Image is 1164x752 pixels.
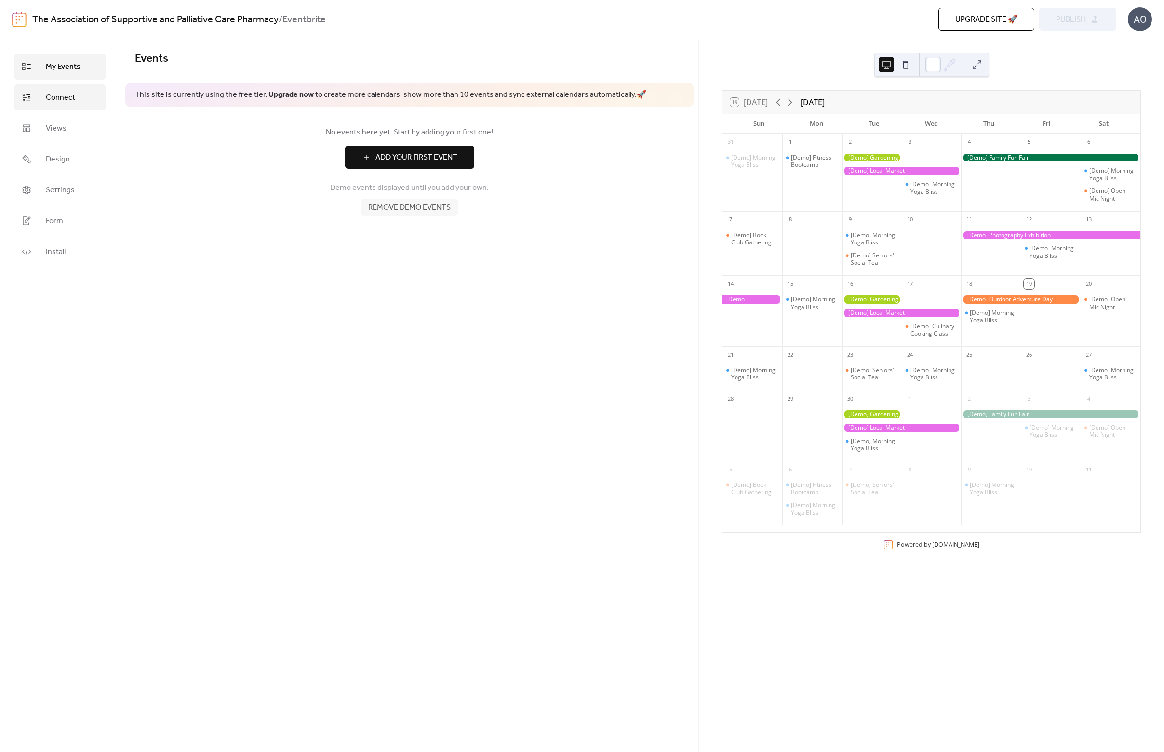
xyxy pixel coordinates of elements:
[345,146,474,169] button: Add Your First Event
[961,154,1140,162] div: [Demo] Family Fun Fair
[731,481,778,496] div: [Demo] Book Club Gathering
[782,154,842,169] div: [Demo] Fitness Bootcamp
[851,252,898,267] div: [Demo] Seniors' Social Tea
[1084,393,1094,404] div: 4
[964,137,975,148] div: 4
[782,481,842,496] div: [Demo] Fitness Bootcamp
[722,295,782,304] div: [Demo] Photography Exhibition
[970,309,1017,324] div: [Demo] Morning Yoga Bliss
[1089,167,1137,182] div: [Demo] Morning Yoga Bliss
[330,182,489,194] span: Demo events displayed until you add your own.
[801,96,825,108] div: [DATE]
[842,481,902,496] div: [Demo] Seniors' Social Tea
[970,481,1017,496] div: [Demo] Morning Yoga Bliss
[14,146,106,172] a: Design
[361,199,458,216] button: Remove demo events
[1081,295,1140,310] div: [Demo] Open Mic Night
[46,215,63,227] span: Form
[842,167,962,175] div: [Demo] Local Market
[1075,114,1133,134] div: Sat
[964,393,975,404] div: 2
[905,464,915,475] div: 8
[14,115,106,141] a: Views
[14,84,106,110] a: Connect
[1024,137,1034,148] div: 5
[14,239,106,265] a: Install
[1089,295,1137,310] div: [Demo] Open Mic Night
[964,279,975,289] div: 18
[845,349,856,360] div: 23
[791,501,838,516] div: [Demo] Morning Yoga Bliss
[135,127,684,138] span: No events here yet. Start by adding your first one!
[1084,215,1094,225] div: 13
[845,393,856,404] div: 30
[1030,424,1077,439] div: [Demo] Morning Yoga Bliss
[842,410,902,418] div: [Demo] Gardening Workshop
[961,481,1021,496] div: [Demo] Morning Yoga Bliss
[725,279,736,289] div: 14
[842,295,902,304] div: [Demo] Gardening Workshop
[785,464,796,475] div: 6
[46,246,66,258] span: Install
[932,540,979,549] a: [DOMAIN_NAME]
[725,137,736,148] div: 31
[782,501,842,516] div: [Demo] Morning Yoga Bliss
[961,231,1140,240] div: [Demo] Photography Exhibition
[785,393,796,404] div: 29
[1081,187,1140,202] div: [Demo] Open Mic Night
[791,295,838,310] div: [Demo] Morning Yoga Bliss
[46,123,67,134] span: Views
[902,180,962,195] div: [Demo] Morning Yoga Bliss
[282,11,326,29] b: Eventbrite
[135,90,646,100] span: This site is currently using the free tier. to create more calendars, show more than 10 events an...
[730,114,788,134] div: Sun
[725,349,736,360] div: 21
[960,114,1017,134] div: Thu
[851,366,898,381] div: [Demo] Seniors' Social Tea
[722,154,782,169] div: [Demo] Morning Yoga Bliss
[785,137,796,148] div: 1
[903,114,960,134] div: Wed
[1089,424,1137,439] div: [Demo] Open Mic Night
[375,152,457,163] span: Add Your First Event
[46,61,80,73] span: My Events
[722,366,782,381] div: [Demo] Morning Yoga Bliss
[842,424,962,432] div: [Demo] Local Market
[791,481,838,496] div: [Demo] Fitness Bootcamp
[788,114,845,134] div: Mon
[785,349,796,360] div: 22
[12,12,27,27] img: logo
[782,295,842,310] div: [Demo] Morning Yoga Bliss
[1089,366,1137,381] div: [Demo] Morning Yoga Bliss
[961,309,1021,324] div: [Demo] Morning Yoga Bliss
[845,464,856,475] div: 7
[722,231,782,246] div: [Demo] Book Club Gathering
[135,146,684,169] a: Add Your First Event
[910,180,958,195] div: [Demo] Morning Yoga Bliss
[842,309,962,317] div: [Demo] Local Market
[722,481,782,496] div: [Demo] Book Club Gathering
[851,481,898,496] div: [Demo] Seniors' Social Tea
[1024,464,1034,475] div: 10
[785,279,796,289] div: 15
[725,215,736,225] div: 7
[964,349,975,360] div: 25
[1030,244,1077,259] div: [Demo] Morning Yoga Bliss
[845,137,856,148] div: 2
[725,464,736,475] div: 5
[938,8,1034,31] button: Upgrade site 🚀
[32,11,279,29] a: The Association of Supportive and Palliative Care Pharmacy
[905,279,915,289] div: 17
[1084,464,1094,475] div: 11
[785,215,796,225] div: 8
[268,87,314,102] a: Upgrade now
[851,231,898,246] div: [Demo] Morning Yoga Bliss
[1081,366,1140,381] div: [Demo] Morning Yoga Bliss
[842,154,902,162] div: [Demo] Gardening Workshop
[135,48,168,69] span: Events
[955,14,1017,26] span: Upgrade site 🚀
[1024,279,1034,289] div: 19
[842,366,902,381] div: [Demo] Seniors' Social Tea
[1021,244,1081,259] div: [Demo] Morning Yoga Bliss
[905,393,915,404] div: 1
